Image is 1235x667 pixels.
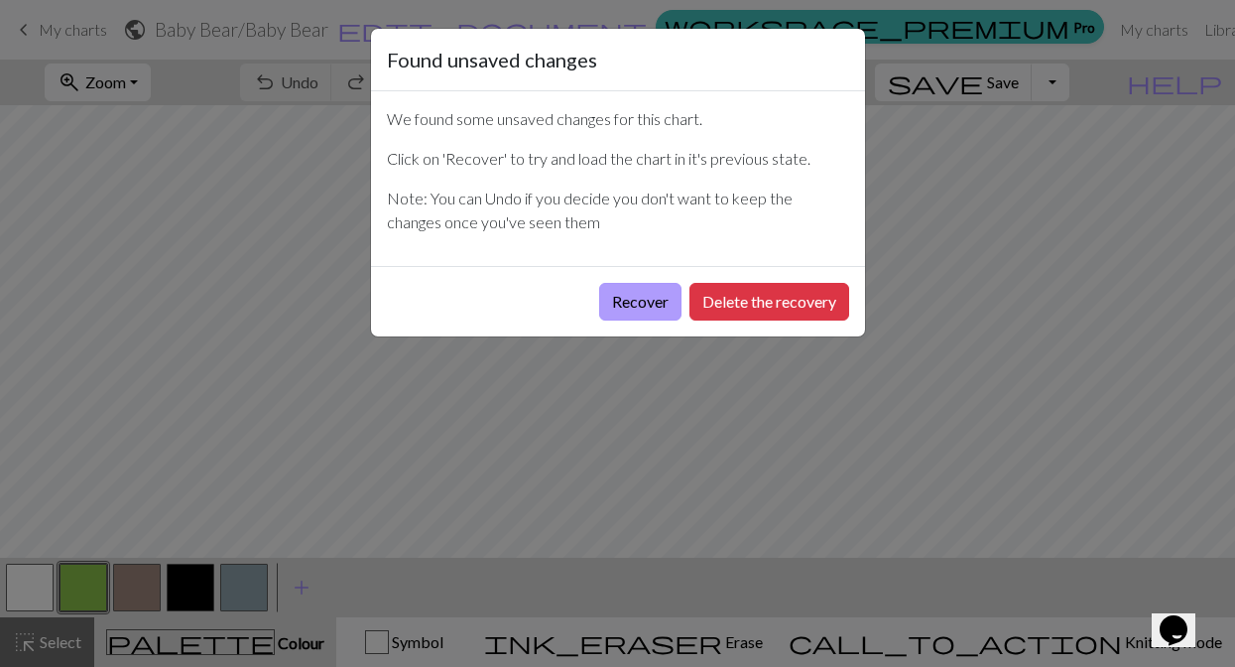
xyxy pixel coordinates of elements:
button: Recover [599,283,681,321]
iframe: chat widget [1152,588,1215,647]
p: Click on 'Recover' to try and load the chart in it's previous state. [387,147,849,171]
button: Delete the recovery [689,283,849,321]
p: We found some unsaved changes for this chart. [387,107,849,131]
h5: Found unsaved changes [387,45,597,74]
p: Note: You can Undo if you decide you don't want to keep the changes once you've seen them [387,187,849,234]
